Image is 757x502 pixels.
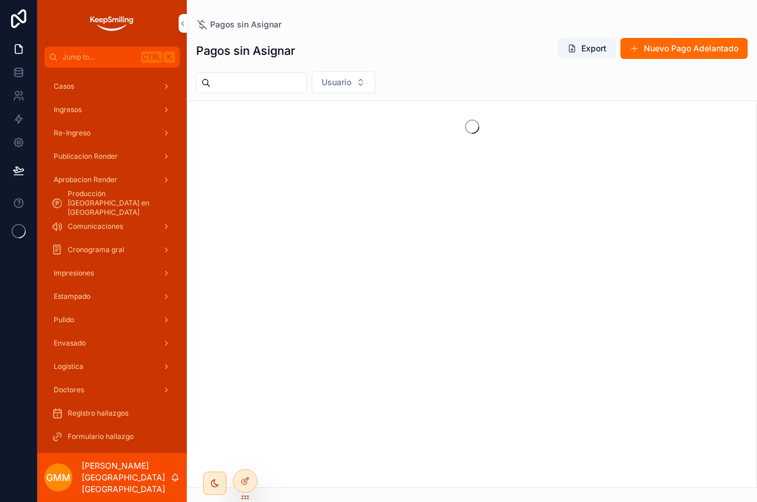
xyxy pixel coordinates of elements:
[54,339,86,348] span: Envasado
[68,189,168,217] span: Producción [GEOGRAPHIC_DATA] en [GEOGRAPHIC_DATA]
[44,356,180,377] a: Logistica
[68,432,134,441] span: Formulario hallazgo
[54,292,90,301] span: Estampado
[44,216,180,237] a: Comunicaciones
[196,19,281,30] a: Pagos sin Asignar
[54,385,84,395] span: Doctores
[210,19,281,30] span: Pagos sin Asignar
[54,362,83,371] span: Logistica
[37,68,187,453] div: scrollable content
[312,71,375,93] button: Select Button
[44,263,180,284] a: Impresiones
[54,105,82,114] span: Ingresos
[82,460,170,495] p: [PERSON_NAME][GEOGRAPHIC_DATA][GEOGRAPHIC_DATA]
[68,222,123,231] span: Comunicaciones
[44,193,180,214] a: Producción [GEOGRAPHIC_DATA] en [GEOGRAPHIC_DATA]
[54,315,74,325] span: Pulido
[141,51,162,63] span: Ctrl
[44,379,180,400] a: Doctores
[620,38,748,59] button: Nuevo Pago Adelantado
[44,403,180,424] a: Registro hallazgos
[44,426,180,447] a: Formulario hallazgo
[54,152,118,161] span: Publicacion Render
[44,76,180,97] a: Casos
[54,82,74,91] span: Casos
[44,99,180,120] a: Ingresos
[54,128,90,138] span: Re-Ingreso
[44,286,180,307] a: Estampado
[196,43,295,59] h1: Pagos sin Asignar
[68,409,128,418] span: Registro hallazgos
[322,76,351,88] span: Usuario
[44,146,180,167] a: Publicacion Render
[44,47,180,68] button: Jump to...CtrlK
[44,169,180,190] a: Aprobacion Render
[54,269,94,278] span: Impresiones
[44,123,180,144] a: Re-Ingreso
[54,175,117,184] span: Aprobacion Render
[62,53,137,62] span: Jump to...
[89,14,135,33] img: App logo
[165,53,174,62] span: K
[44,309,180,330] a: Pulido
[44,333,180,354] a: Envasado
[558,38,616,59] button: Export
[68,245,124,255] span: Cronograma gral
[46,470,71,484] span: GMM
[44,239,180,260] a: Cronograma gral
